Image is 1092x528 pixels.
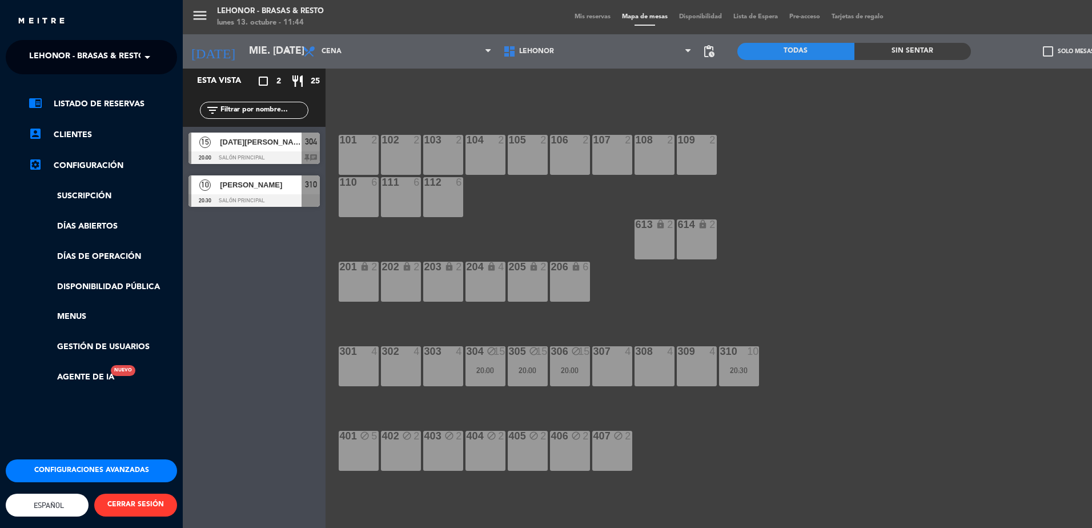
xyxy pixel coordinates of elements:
[206,103,219,117] i: filter_list
[219,104,308,117] input: Filtrar por nombre...
[29,250,177,263] a: Días de Operación
[220,136,302,148] span: [DATE][PERSON_NAME]
[199,179,211,191] span: 10
[29,45,145,69] span: Lehonor - Brasas & Resto
[276,75,281,88] span: 2
[29,127,42,141] i: account_box
[29,371,114,384] a: Agente de IANuevo
[29,341,177,354] a: Gestión de usuarios
[29,220,177,233] a: Días abiertos
[29,96,42,110] i: chrome_reader_mode
[29,281,177,294] a: Disponibilidad pública
[29,159,177,173] a: Configuración
[111,365,135,376] div: Nuevo
[29,310,177,323] a: Menus
[220,179,302,191] span: [PERSON_NAME]
[305,135,317,149] span: 304
[188,74,265,88] div: Esta vista
[29,190,177,203] a: Suscripción
[29,97,177,111] a: chrome_reader_modeListado de Reservas
[17,17,66,26] img: MEITRE
[29,128,177,142] a: account_boxClientes
[305,178,317,191] span: 310
[291,74,304,88] i: restaurant
[6,459,177,482] button: Configuraciones avanzadas
[199,137,211,148] span: 15
[29,158,42,171] i: settings_applications
[94,494,177,517] button: CERRAR SESIÓN
[311,75,320,88] span: 25
[31,501,64,510] span: Español
[256,74,270,88] i: crop_square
